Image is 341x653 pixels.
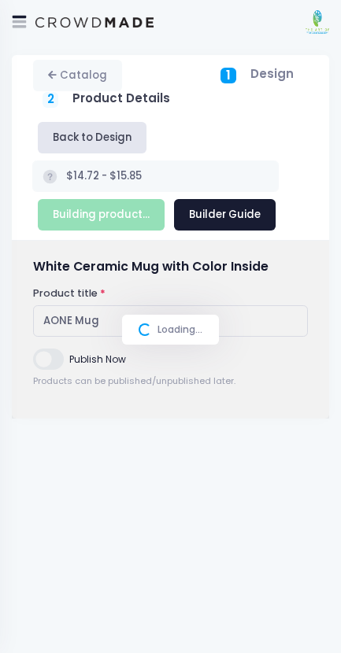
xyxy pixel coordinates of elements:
[38,122,146,153] button: Back to Design
[306,10,329,34] img: User
[35,17,154,28] img: Logo
[33,60,122,91] a: Catalog
[250,67,294,81] h5: Design
[122,315,219,345] div: Loading...
[226,66,231,85] span: 1
[174,199,276,231] a: Builder Guide
[47,90,54,109] span: 2
[72,91,170,105] h5: Product Details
